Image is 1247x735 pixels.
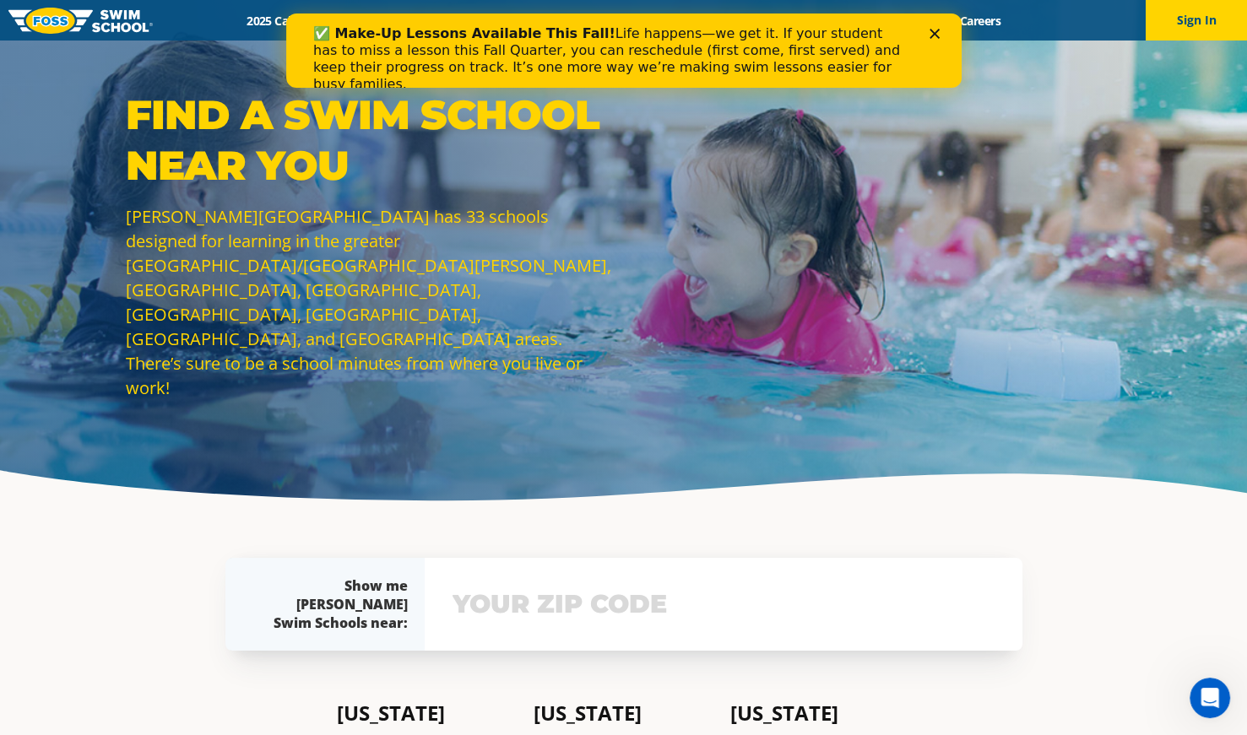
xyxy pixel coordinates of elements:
[945,13,1015,29] a: Careers
[892,13,945,29] a: Blog
[409,13,556,29] a: Swim Path® Program
[534,701,713,725] h4: [US_STATE]
[286,14,962,88] iframe: Intercom live chat banner
[126,204,615,400] p: [PERSON_NAME][GEOGRAPHIC_DATA] has 33 schools designed for learning in the greater [GEOGRAPHIC_DA...
[730,701,910,725] h4: [US_STATE]
[338,13,409,29] a: Schools
[337,701,517,725] h4: [US_STATE]
[27,12,621,79] div: Life happens—we get it. If your student has to miss a lesson this Fall Quarter, you can reschedul...
[713,13,892,29] a: Swim Like [PERSON_NAME]
[126,89,615,191] p: Find a Swim School Near You
[1190,678,1230,718] iframe: Intercom live chat
[8,8,153,34] img: FOSS Swim School Logo
[27,12,329,28] b: ✅ Make-Up Lessons Available This Fall!
[643,15,660,25] div: Close
[232,13,338,29] a: 2025 Calendar
[448,580,999,629] input: YOUR ZIP CODE
[556,13,713,29] a: About [PERSON_NAME]
[259,576,408,632] div: Show me [PERSON_NAME] Swim Schools near:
